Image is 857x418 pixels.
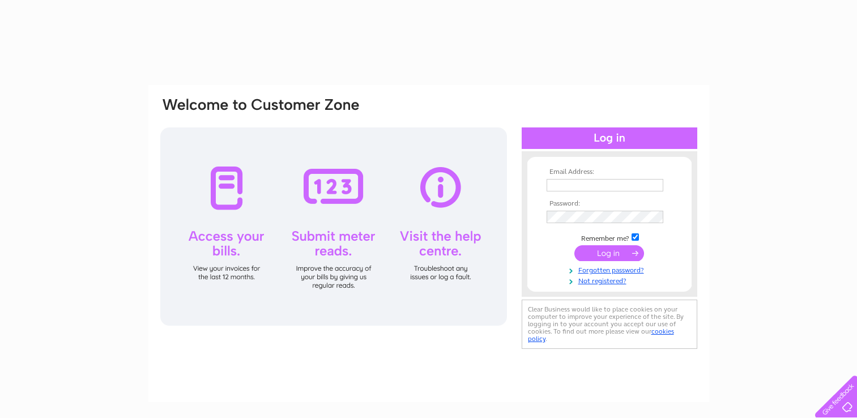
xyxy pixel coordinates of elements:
th: Email Address: [544,168,675,176]
a: cookies policy [528,327,674,343]
input: Submit [574,245,644,261]
a: Forgotten password? [547,264,675,275]
a: Not registered? [547,275,675,285]
div: Clear Business would like to place cookies on your computer to improve your experience of the sit... [522,300,697,349]
th: Password: [544,200,675,208]
td: Remember me? [544,232,675,243]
